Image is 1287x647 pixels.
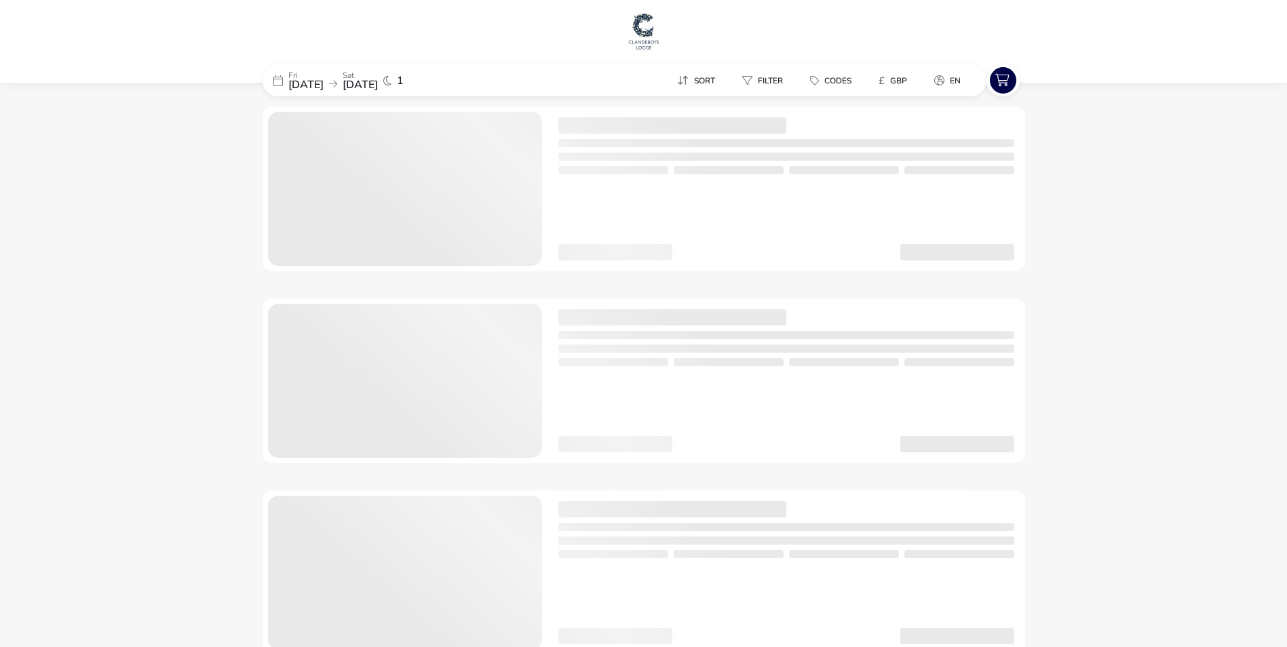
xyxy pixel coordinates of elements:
[397,75,404,86] span: 1
[950,75,961,86] span: en
[799,71,862,90] button: Codes
[343,77,378,92] span: [DATE]
[343,71,378,79] p: Sat
[868,71,923,90] naf-pibe-menu-bar-item: £GBP
[890,75,907,86] span: GBP
[879,74,885,87] i: £
[288,77,324,92] span: [DATE]
[627,11,661,52] img: Main Website
[923,71,977,90] naf-pibe-menu-bar-item: en
[868,71,918,90] button: £GBP
[694,75,715,86] span: Sort
[923,71,972,90] button: en
[666,71,726,90] button: Sort
[799,71,868,90] naf-pibe-menu-bar-item: Codes
[824,75,851,86] span: Codes
[731,71,799,90] naf-pibe-menu-bar-item: Filter
[263,64,466,96] div: Fri[DATE]Sat[DATE]1
[288,71,324,79] p: Fri
[731,71,794,90] button: Filter
[666,71,731,90] naf-pibe-menu-bar-item: Sort
[758,75,783,86] span: Filter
